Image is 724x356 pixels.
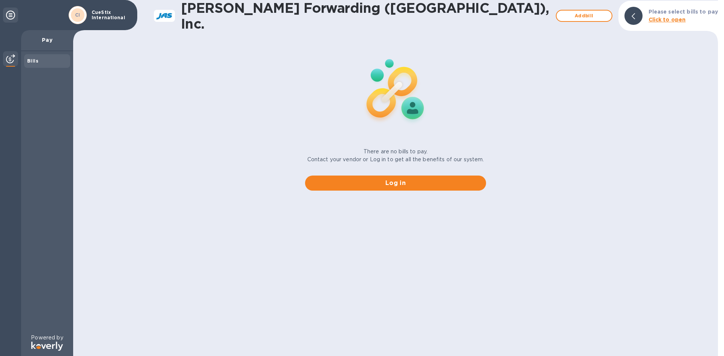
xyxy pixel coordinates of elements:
b: Bills [27,58,38,64]
p: Pay [27,36,67,44]
p: There are no bills to pay. Contact your vendor or Log in to get all the benefits of our system. [307,148,484,163]
b: Click to open [649,17,686,23]
img: Logo [31,342,63,351]
p: Powered by [31,334,63,342]
p: CueStix International [92,10,129,20]
span: Add bill [563,11,606,20]
button: Log in [305,176,486,191]
span: Log in [311,179,480,188]
button: Addbill [556,10,612,22]
b: Please select bills to pay [649,9,718,15]
b: CI [75,12,80,18]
